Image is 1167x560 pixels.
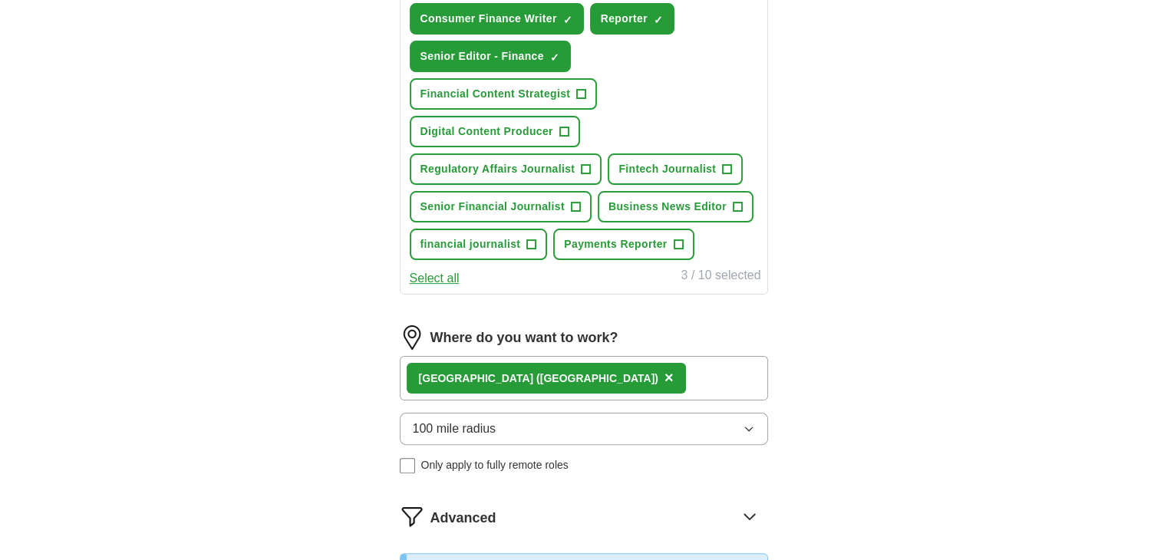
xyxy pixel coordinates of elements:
[564,236,667,252] span: Payments Reporter
[550,51,559,64] span: ✓
[608,199,727,215] span: Business News Editor
[681,266,760,288] div: 3 / 10 selected
[400,504,424,529] img: filter
[664,367,674,390] button: ×
[419,372,534,384] strong: [GEOGRAPHIC_DATA]
[618,161,716,177] span: Fintech Journalist
[400,413,768,445] button: 100 mile radius
[553,229,694,260] button: Payments Reporter
[590,3,674,35] button: Reporter✓
[410,153,602,185] button: Regulatory Affairs Journalist
[420,11,557,27] span: Consumer Finance Writer
[601,11,648,27] span: Reporter
[410,229,548,260] button: financial journalist
[563,14,572,26] span: ✓
[420,48,544,64] span: Senior Editor - Finance
[410,269,460,288] button: Select all
[410,191,592,222] button: Senior Financial Journalist
[430,328,618,348] label: Where do you want to work?
[400,458,415,473] input: Only apply to fully remote roles
[420,199,565,215] span: Senior Financial Journalist
[664,369,674,386] span: ×
[421,457,569,473] span: Only apply to fully remote roles
[410,41,571,72] button: Senior Editor - Finance✓
[598,191,753,222] button: Business News Editor
[430,508,496,529] span: Advanced
[410,3,584,35] button: Consumer Finance Writer✓
[536,372,658,384] span: ([GEOGRAPHIC_DATA])
[420,86,571,102] span: Financial Content Strategist
[420,161,575,177] span: Regulatory Affairs Journalist
[413,420,496,438] span: 100 mile radius
[420,236,521,252] span: financial journalist
[608,153,743,185] button: Fintech Journalist
[400,325,424,350] img: location.png
[410,78,598,110] button: Financial Content Strategist
[410,116,580,147] button: Digital Content Producer
[654,14,663,26] span: ✓
[420,124,553,140] span: Digital Content Producer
